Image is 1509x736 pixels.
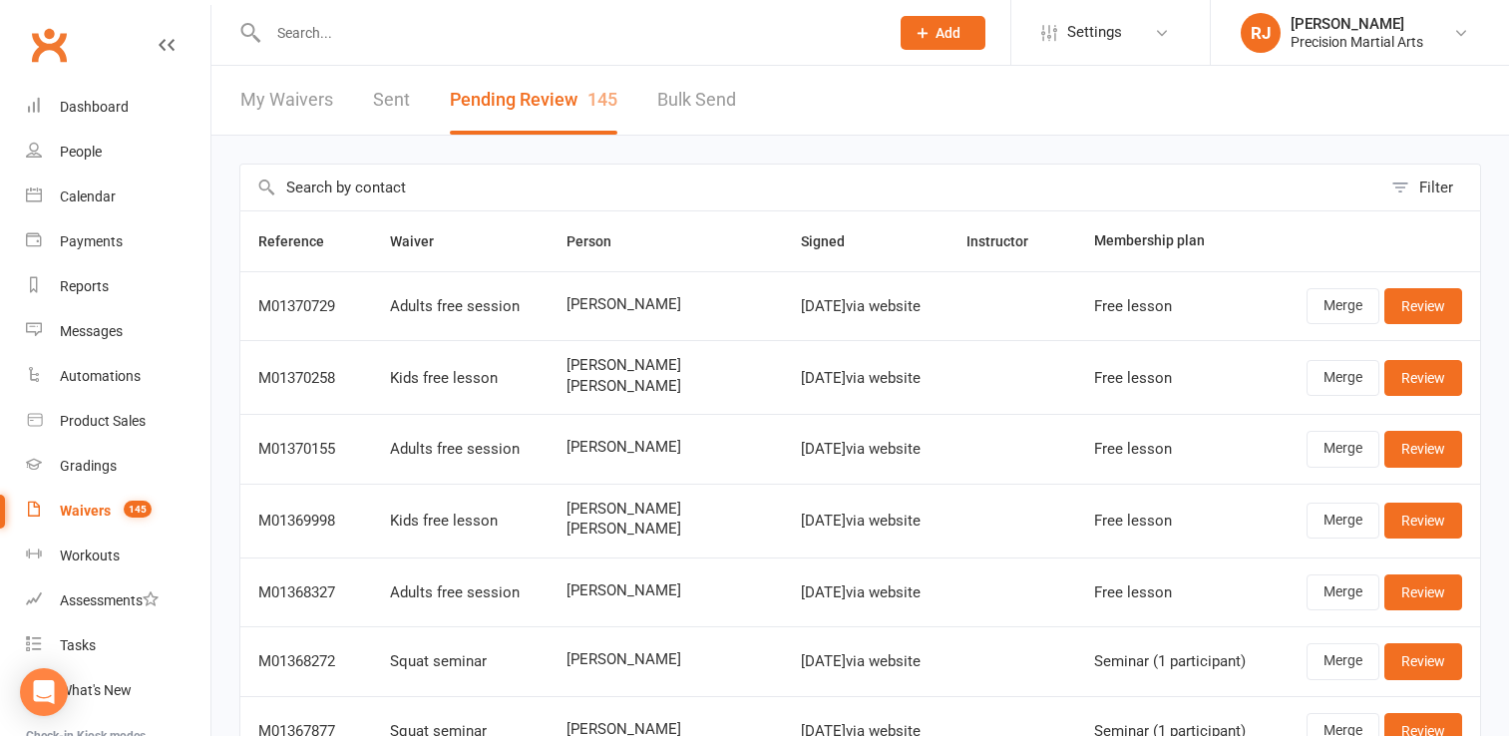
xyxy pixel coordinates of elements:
span: Instructor [966,233,1050,249]
a: Merge [1307,360,1379,396]
div: Payments [60,233,123,249]
span: Settings [1067,10,1122,55]
div: M01370155 [258,441,354,458]
div: Adults free session [390,298,531,315]
div: M01369998 [258,513,354,530]
div: [DATE] via website [801,653,931,670]
div: Reports [60,278,109,294]
span: [PERSON_NAME] [566,501,765,518]
button: Add [901,16,985,50]
button: Person [566,229,633,253]
a: Clubworx [24,20,74,70]
div: Seminar (1 participant) [1094,653,1258,670]
div: Open Intercom Messenger [20,668,68,716]
div: Assessments [60,592,159,608]
a: Merge [1307,503,1379,539]
span: 145 [587,89,617,110]
button: Filter [1381,165,1480,210]
div: Product Sales [60,413,146,429]
a: Messages [26,309,210,354]
div: Free lesson [1094,513,1258,530]
a: Reports [26,264,210,309]
div: M01368272 [258,653,354,670]
button: Signed [801,229,867,253]
a: Review [1384,288,1462,324]
a: Merge [1307,431,1379,467]
a: Waivers 145 [26,489,210,534]
span: [PERSON_NAME] [566,521,765,538]
a: Automations [26,354,210,399]
div: M01370729 [258,298,354,315]
div: M01370258 [258,370,354,387]
a: Payments [26,219,210,264]
span: [PERSON_NAME] [566,296,765,313]
div: [PERSON_NAME] [1291,15,1423,33]
span: Signed [801,233,867,249]
button: Waiver [390,229,456,253]
div: People [60,144,102,160]
div: Adults free session [390,584,531,601]
a: Merge [1307,643,1379,679]
div: [DATE] via website [801,584,931,601]
div: Calendar [60,188,116,204]
a: What's New [26,668,210,713]
input: Search by contact [240,165,1381,210]
span: Reference [258,233,346,249]
div: [DATE] via website [801,513,931,530]
a: People [26,130,210,175]
div: Precision Martial Arts [1291,33,1423,51]
div: Kids free lesson [390,370,531,387]
span: [PERSON_NAME] [566,378,765,395]
a: Gradings [26,444,210,489]
div: Adults free session [390,441,531,458]
div: What's New [60,682,132,698]
div: Automations [60,368,141,384]
span: [PERSON_NAME] [566,439,765,456]
span: [PERSON_NAME] [566,651,765,668]
div: Squat seminar [390,653,531,670]
div: [DATE] via website [801,441,931,458]
span: Add [936,25,960,41]
div: Free lesson [1094,584,1258,601]
div: Free lesson [1094,298,1258,315]
div: [DATE] via website [801,298,931,315]
a: Tasks [26,623,210,668]
a: Workouts [26,534,210,578]
a: My Waivers [240,66,333,135]
a: Calendar [26,175,210,219]
span: Person [566,233,633,249]
div: Messages [60,323,123,339]
a: Dashboard [26,85,210,130]
div: Waivers [60,503,111,519]
div: Workouts [60,548,120,563]
span: [PERSON_NAME] [566,357,765,374]
button: Pending Review145 [450,66,617,135]
span: 145 [124,501,152,518]
a: Review [1384,574,1462,610]
a: Bulk Send [657,66,736,135]
a: Product Sales [26,399,210,444]
div: Free lesson [1094,370,1258,387]
a: Sent [373,66,410,135]
button: Reference [258,229,346,253]
span: [PERSON_NAME] [566,582,765,599]
div: Free lesson [1094,441,1258,458]
a: Merge [1307,574,1379,610]
a: Review [1384,360,1462,396]
div: RJ [1241,13,1281,53]
a: Review [1384,503,1462,539]
input: Search... [262,19,875,47]
a: Assessments [26,578,210,623]
button: Instructor [966,229,1050,253]
div: M01368327 [258,584,354,601]
div: Tasks [60,637,96,653]
div: [DATE] via website [801,370,931,387]
div: Gradings [60,458,117,474]
th: Membership plan [1076,211,1276,271]
span: Waiver [390,233,456,249]
div: Dashboard [60,99,129,115]
a: Merge [1307,288,1379,324]
div: Kids free lesson [390,513,531,530]
a: Review [1384,431,1462,467]
a: Review [1384,643,1462,679]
